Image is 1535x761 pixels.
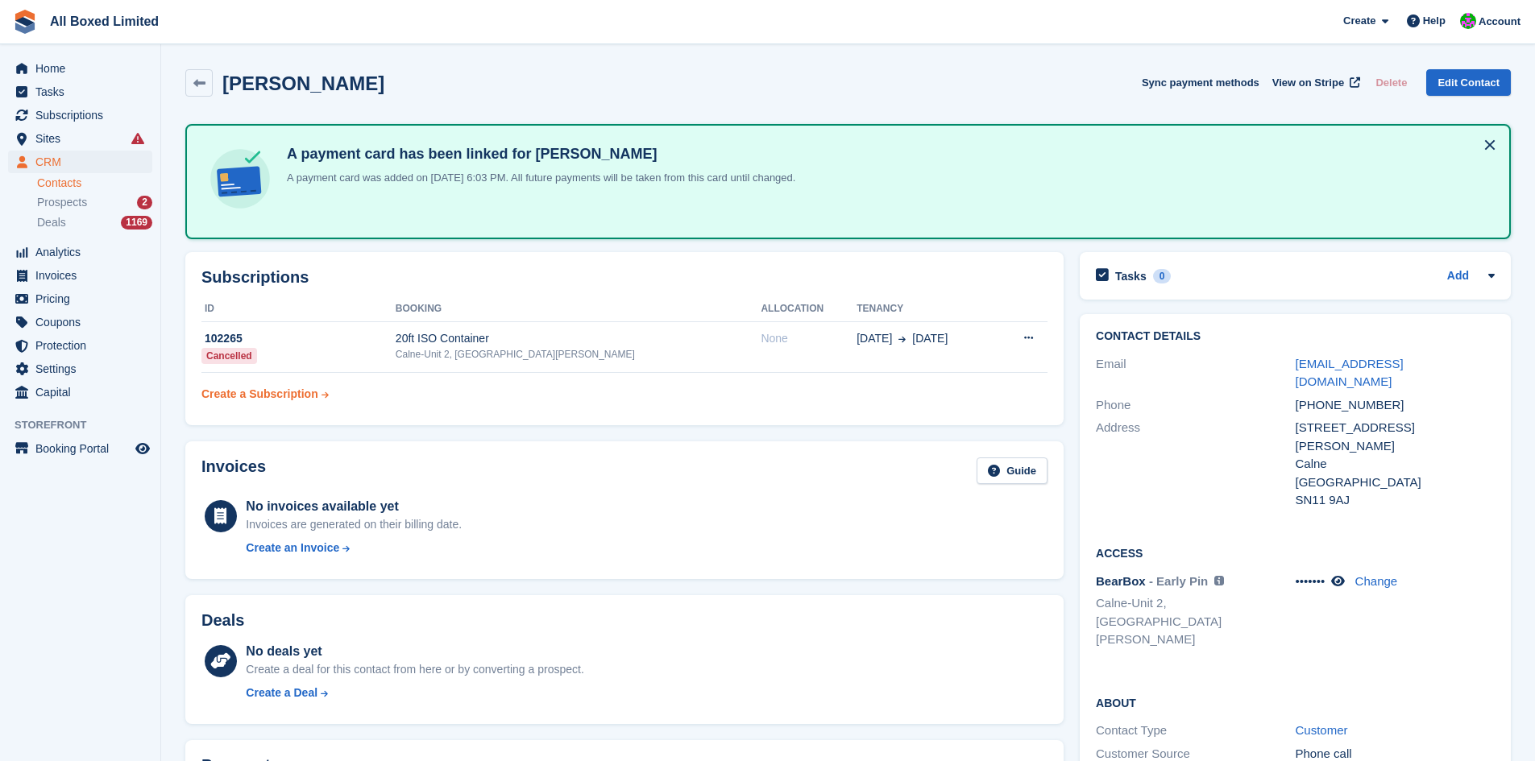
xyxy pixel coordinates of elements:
div: 1169 [121,216,152,230]
h2: Contact Details [1096,330,1495,343]
span: ••••••• [1296,574,1325,588]
span: Account [1479,14,1520,30]
a: menu [8,57,152,80]
h2: About [1096,694,1495,710]
span: Protection [35,334,132,357]
span: - Early Pin [1149,574,1208,588]
img: Eliza Goss [1460,13,1476,29]
span: Storefront [15,417,160,433]
div: Create a Subscription [201,386,318,403]
a: Customer [1296,723,1348,737]
th: Tenancy [857,296,996,322]
span: [DATE] [912,330,948,347]
div: [STREET_ADDRESS][PERSON_NAME] [1296,419,1495,455]
button: Sync payment methods [1142,69,1259,96]
div: 2 [137,196,152,209]
a: Deals 1169 [37,214,152,231]
i: Smart entry sync failures have occurred [131,132,144,145]
span: View on Stripe [1272,75,1344,91]
div: Phone [1096,396,1295,415]
div: Email [1096,355,1295,391]
span: Booking Portal [35,437,132,460]
a: menu [8,241,152,263]
span: Pricing [35,287,132,310]
h2: Access [1096,544,1495,560]
span: Create [1343,13,1375,29]
div: 20ft ISO Container [396,330,761,347]
h2: Tasks [1115,269,1147,283]
h4: A payment card has been linked for [PERSON_NAME] [280,145,795,163]
span: Coupons [35,311,132,333]
a: Change [1355,574,1398,588]
div: Create a Deal [246,684,317,701]
span: Capital [35,381,132,403]
button: Delete [1369,69,1413,96]
p: A payment card was added on [DATE] 6:03 PM. All future payments will be taken from this card unti... [280,170,795,186]
div: No deals yet [246,642,583,661]
a: All Boxed Limited [44,8,165,35]
div: Create an Invoice [246,540,339,556]
a: [EMAIL_ADDRESS][DOMAIN_NAME] [1296,357,1404,389]
a: Create a Deal [246,684,583,701]
a: menu [8,334,152,357]
a: Contacts [37,176,152,191]
div: No invoices available yet [246,497,462,516]
img: icon-info-grey-7440780725fd019a000dd9b08b2336e03edf1995a4989e88bcd33f0948082b44.svg [1214,576,1224,585]
a: menu [8,264,152,287]
div: Contact Type [1096,722,1295,740]
a: Create a Subscription [201,379,329,409]
a: menu [8,381,152,403]
div: 102265 [201,330,396,347]
div: Cancelled [201,348,257,364]
span: [DATE] [857,330,892,347]
div: Calne [1296,455,1495,474]
span: BearBox [1096,574,1146,588]
div: 0 [1153,269,1172,283]
h2: Invoices [201,457,266,484]
th: Allocation [761,296,857,322]
span: Analytics [35,241,132,263]
span: Sites [35,127,132,150]
span: Tasks [35,81,132,103]
span: Subscriptions [35,104,132,126]
img: card-linked-ebf98d0992dc2aeb22e95c0e3c79077019eb2392cfd83c6a337811c24bc77127.svg [206,145,274,213]
div: SN11 9AJ [1296,491,1495,510]
h2: Subscriptions [201,268,1048,287]
a: Preview store [133,439,152,458]
span: Settings [35,358,132,380]
a: menu [8,358,152,380]
div: [PHONE_NUMBER] [1296,396,1495,415]
span: Help [1423,13,1446,29]
a: menu [8,287,152,310]
a: View on Stripe [1266,69,1363,96]
h2: [PERSON_NAME] [222,72,384,94]
span: Prospects [37,195,87,210]
a: Prospects 2 [37,194,152,211]
h2: Deals [201,611,244,630]
a: menu [8,127,152,150]
a: Edit Contact [1426,69,1511,96]
div: None [761,330,857,347]
a: menu [8,81,152,103]
span: Deals [37,215,66,230]
li: Calne-Unit 2, [GEOGRAPHIC_DATA][PERSON_NAME] [1096,594,1295,649]
a: Guide [977,457,1048,484]
a: Add [1447,267,1469,286]
div: Invoices are generated on their billing date. [246,516,462,533]
img: stora-icon-8386f47178a22dfd0bd8f6a31ec36ba5ce8667c1dd55bd0f319d3a0aa187defe.svg [13,10,37,34]
th: Booking [396,296,761,322]
a: menu [8,437,152,460]
div: Calne-Unit 2, [GEOGRAPHIC_DATA][PERSON_NAME] [396,347,761,362]
a: Create an Invoice [246,540,462,556]
div: Create a deal for this contact from here or by converting a prospect. [246,661,583,678]
div: Address [1096,419,1295,510]
a: menu [8,311,152,333]
span: Invoices [35,264,132,287]
a: menu [8,151,152,173]
div: [GEOGRAPHIC_DATA] [1296,474,1495,492]
a: menu [8,104,152,126]
span: Home [35,57,132,80]
th: ID [201,296,396,322]
span: CRM [35,151,132,173]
